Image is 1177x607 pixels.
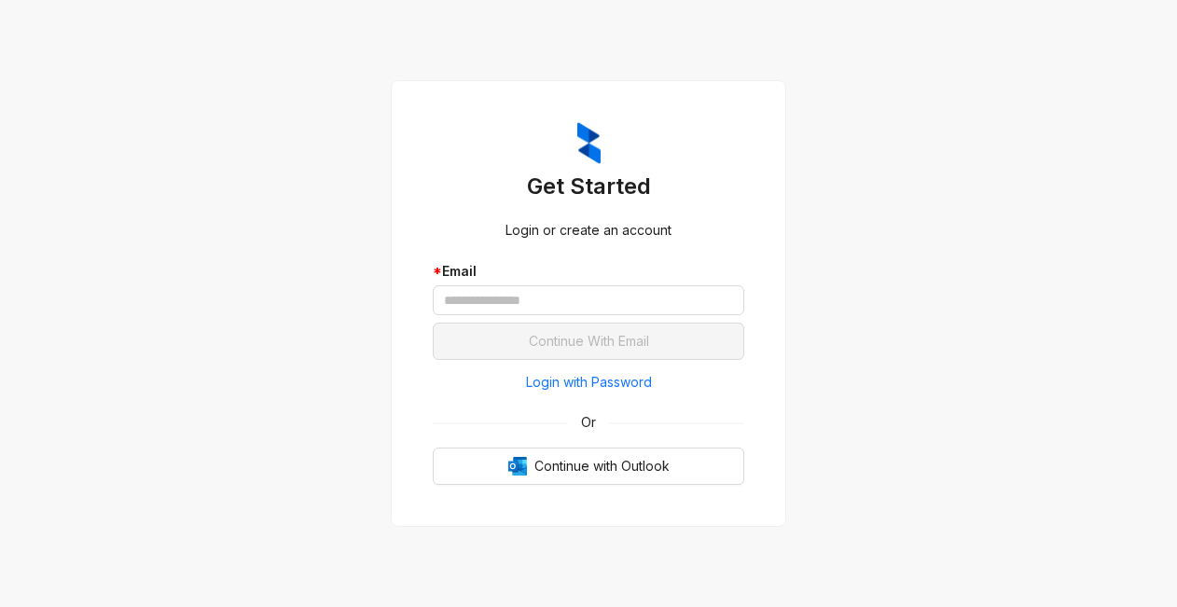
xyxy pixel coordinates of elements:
[433,220,744,241] div: Login or create an account
[433,261,744,282] div: Email
[508,457,527,476] img: Outlook
[433,323,744,360] button: Continue With Email
[534,456,670,476] span: Continue with Outlook
[526,372,652,393] span: Login with Password
[577,122,601,165] img: ZumaIcon
[433,367,744,397] button: Login with Password
[433,172,744,201] h3: Get Started
[433,448,744,485] button: OutlookContinue with Outlook
[568,412,609,433] span: Or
